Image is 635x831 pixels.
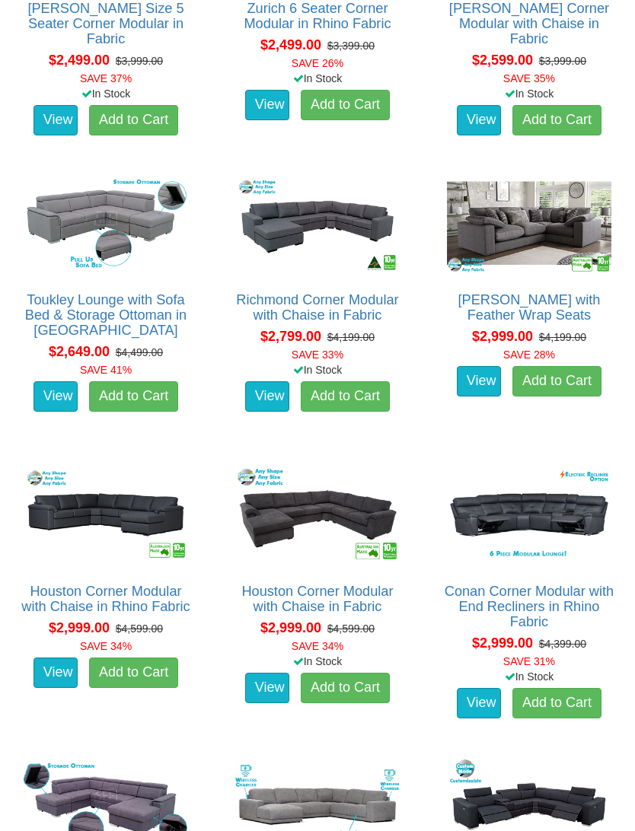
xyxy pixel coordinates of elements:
del: $3,999.00 [116,55,163,67]
font: SAVE 37% [80,72,132,84]
a: Add to Cart [512,105,601,135]
a: View [245,90,289,120]
span: $2,999.00 [472,329,533,344]
a: Add to Cart [512,366,601,396]
a: Add to Cart [512,688,601,718]
div: In Stock [432,669,627,684]
a: Toukley Lounge with Sofa Bed & Storage Ottoman in [GEOGRAPHIC_DATA] [25,292,187,338]
font: SAVE 35% [503,72,555,84]
a: [PERSON_NAME] Corner Modular with Chaise in Fabric [449,1,609,46]
del: $3,999.00 [539,55,586,67]
span: $2,499.00 [260,37,321,53]
span: $2,999.00 [260,620,321,635]
a: Add to Cart [89,105,178,135]
div: In Stock [220,654,415,669]
del: $4,599.00 [327,622,375,635]
span: $2,649.00 [49,344,110,359]
div: In Stock [8,86,203,101]
a: [PERSON_NAME] Size 5 Seater Corner Modular in Fabric [27,1,183,46]
a: Add to Cart [301,673,390,703]
img: Houston Corner Modular with Chaise in Rhino Fabric [20,462,192,568]
a: Add to Cart [301,381,390,412]
a: View [34,105,78,135]
a: Add to Cart [89,657,178,688]
del: $4,399.00 [539,638,586,650]
a: View [245,381,289,412]
img: Houston Corner Modular with Chaise in Fabric [231,462,404,568]
a: View [34,381,78,412]
a: View [34,657,78,688]
span: $2,999.00 [472,635,533,651]
font: SAVE 28% [503,349,555,361]
font: SAVE 26% [292,57,343,69]
a: View [457,688,501,718]
a: Zurich 6 Seater Corner Modular in Rhino Fabric [244,1,391,31]
img: Toukley Lounge with Sofa Bed & Storage Ottoman in Fabric [20,170,192,277]
a: Houston Corner Modular with Chaise in Fabric [241,584,393,614]
a: View [457,366,501,396]
font: SAVE 34% [80,640,132,652]
a: View [457,105,501,135]
del: $4,599.00 [116,622,163,635]
a: View [245,673,289,703]
img: Richmond Corner Modular with Chaise in Fabric [231,170,404,277]
span: $2,599.00 [472,53,533,68]
del: $3,399.00 [327,40,375,52]
span: $2,799.00 [260,329,321,344]
del: $4,199.00 [327,331,375,343]
div: In Stock [432,86,627,101]
a: Add to Cart [89,381,178,412]
del: $4,499.00 [116,346,163,358]
a: Add to Cart [301,90,390,120]
font: SAVE 34% [292,640,343,652]
img: Conan Corner Modular with End Recliners in Rhino Fabric [443,462,615,568]
span: $2,499.00 [49,53,110,68]
a: [PERSON_NAME] with Feather Wrap Seats [458,292,600,323]
img: Erika Corner with Feather Wrap Seats [443,170,615,277]
font: SAVE 31% [503,655,555,667]
del: $4,199.00 [539,331,586,343]
span: $2,999.00 [49,620,110,635]
a: Houston Corner Modular with Chaise in Rhino Fabric [21,584,190,614]
a: Conan Corner Modular with End Recliners in Rhino Fabric [445,584,614,629]
font: SAVE 33% [292,349,343,361]
div: In Stock [220,71,415,86]
font: SAVE 41% [80,364,132,376]
div: In Stock [220,362,415,377]
a: Richmond Corner Modular with Chaise in Fabric [236,292,398,323]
